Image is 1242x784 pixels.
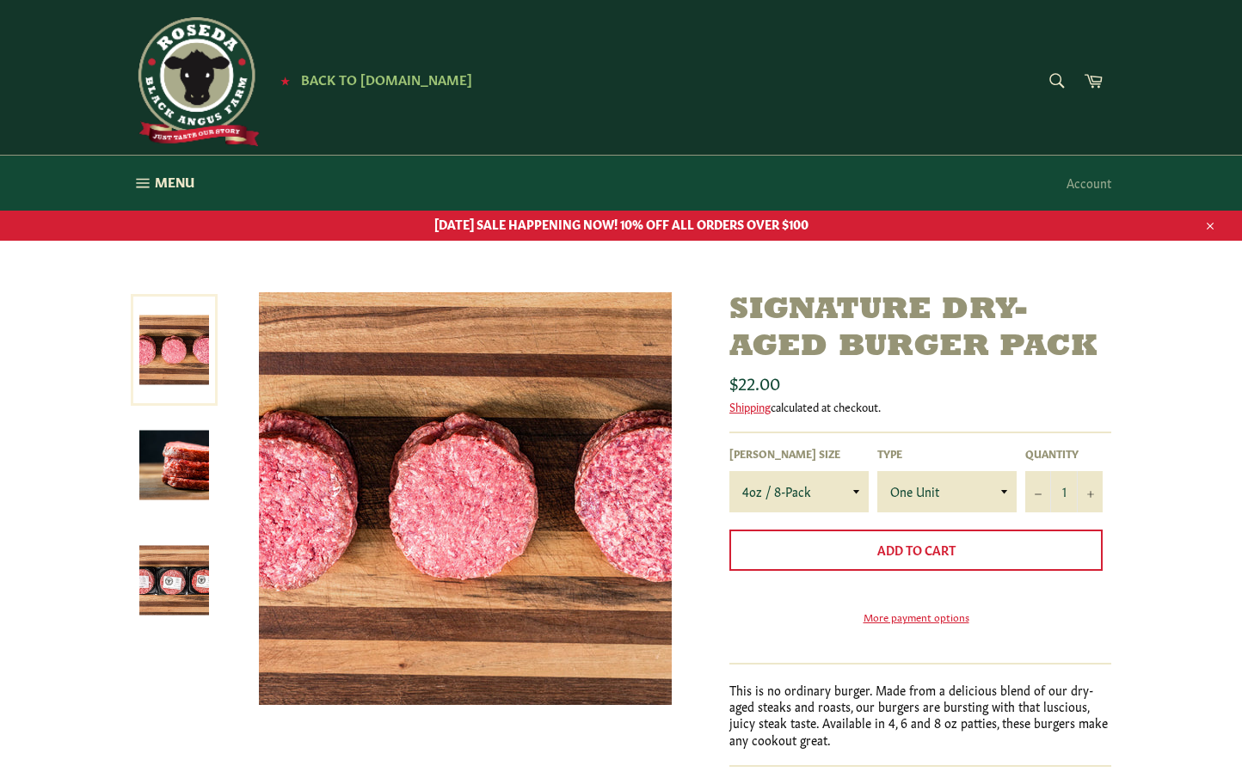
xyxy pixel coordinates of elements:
[1077,471,1103,512] button: Increase item quantity by one
[729,446,869,461] label: [PERSON_NAME] Size
[877,541,956,558] span: Add to Cart
[729,682,1111,748] p: This is no ordinary burger. Made from a delicious blend of our dry-aged steaks and roasts, our bu...
[729,399,1111,414] div: calculated at checkout.
[729,530,1103,571] button: Add to Cart
[729,609,1103,624] a: More payment options
[139,546,209,616] img: Signature Dry-Aged Burger Pack
[1025,446,1103,461] label: Quantity
[729,292,1111,366] h1: Signature Dry-Aged Burger Pack
[155,173,194,191] span: Menu
[301,70,472,88] span: Back to [DOMAIN_NAME]
[1058,157,1120,208] a: Account
[272,73,472,87] a: ★ Back to [DOMAIN_NAME]
[139,431,209,500] img: Signature Dry-Aged Burger Pack
[259,292,672,705] img: Signature Dry-Aged Burger Pack
[280,73,290,87] span: ★
[729,398,771,414] a: Shipping
[114,156,212,211] button: Menu
[131,17,260,146] img: Roseda Beef
[1025,471,1051,512] button: Reduce item quantity by one
[877,446,1017,461] label: Type
[729,370,780,394] span: $22.00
